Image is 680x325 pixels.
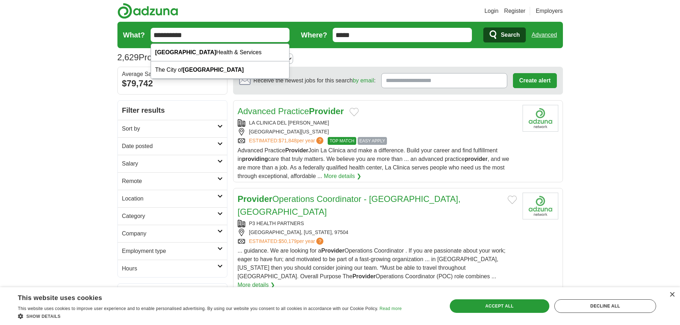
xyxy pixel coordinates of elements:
[513,73,556,88] button: Create alert
[316,238,323,245] span: ?
[123,30,145,40] label: What?
[118,207,227,225] a: Category
[238,147,509,179] span: Advanced Practice Join La Clinica and make a difference. Build your career and find fulfillment i...
[118,260,227,277] a: Hours
[151,61,289,79] div: The City of
[379,306,402,311] a: Read more, opens a new window
[151,44,289,61] div: Health & Services
[122,77,223,90] div: $79,742
[122,264,217,273] h2: Hours
[523,193,558,219] img: Company logo
[26,314,61,319] span: Show details
[484,7,498,15] a: Login
[122,71,223,77] div: Average Salary
[183,67,244,73] strong: [GEOGRAPHIC_DATA]
[122,142,217,151] h2: Date posted
[118,172,227,190] a: Remote
[238,194,272,204] strong: Provider
[118,155,227,172] a: Salary
[253,76,376,85] span: Receive the newest jobs for this search :
[118,242,227,260] a: Employment type
[122,159,217,168] h2: Salary
[117,3,178,19] img: Adzuna logo
[117,51,139,64] span: 2,629
[352,273,376,279] strong: Provider
[238,106,344,116] a: Advanced PracticeProvider
[321,248,344,254] strong: Provider
[508,195,517,204] button: Add to favorite jobs
[278,238,297,244] span: $50,179
[122,247,217,255] h2: Employment type
[358,137,387,145] span: EASY APPLY
[278,138,297,143] span: $71,848
[122,229,217,238] h2: Company
[122,177,217,186] h2: Remote
[532,28,557,42] a: Advanced
[238,119,517,127] div: LA CLINICA DEL [PERSON_NAME]
[118,137,227,155] a: Date posted
[450,299,549,313] div: Accept all
[465,156,488,162] strong: provider
[249,137,325,145] a: ESTIMATED:$71,848per year?
[316,137,323,144] span: ?
[301,30,327,40] label: Where?
[504,7,525,15] a: Register
[501,28,520,42] span: Search
[122,194,217,203] h2: Location
[118,225,227,242] a: Company
[18,291,384,302] div: This website uses cookies
[309,106,344,116] strong: Provider
[523,105,558,132] img: Company logo
[238,220,517,227] div: P3 HEALTH PARTNERS
[249,238,325,245] a: ESTIMATED:$50,179per year?
[118,101,227,120] h2: Filter results
[238,229,517,236] div: [GEOGRAPHIC_DATA], [US_STATE], 97504
[118,120,227,137] a: Sort by
[349,108,359,116] button: Add to favorite jobs
[122,125,217,133] h2: Sort by
[238,248,505,279] span: ... guidance. We are looking for a Operations Coordinator . If you are passionate about your work...
[238,128,517,136] div: [GEOGRAPHIC_DATA][US_STATE]
[118,190,227,207] a: Location
[238,281,275,289] a: More details ❯
[669,292,675,298] div: Close
[285,147,308,153] strong: Provider
[483,27,526,42] button: Search
[554,299,656,313] div: Decline all
[324,172,361,181] a: More details ❯
[155,49,216,55] strong: [GEOGRAPHIC_DATA]
[536,7,563,15] a: Employers
[18,306,378,311] span: This website uses cookies to improve user experience and to enable personalised advertising. By u...
[18,313,402,320] div: Show details
[238,194,461,217] a: ProviderOperations Coordinator - [GEOGRAPHIC_DATA], [GEOGRAPHIC_DATA]
[328,137,356,145] span: TOP MATCH
[117,52,237,62] h1: Providence Jobs in 97504
[122,212,217,220] h2: Category
[353,77,374,83] a: by email
[242,156,268,162] strong: providing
